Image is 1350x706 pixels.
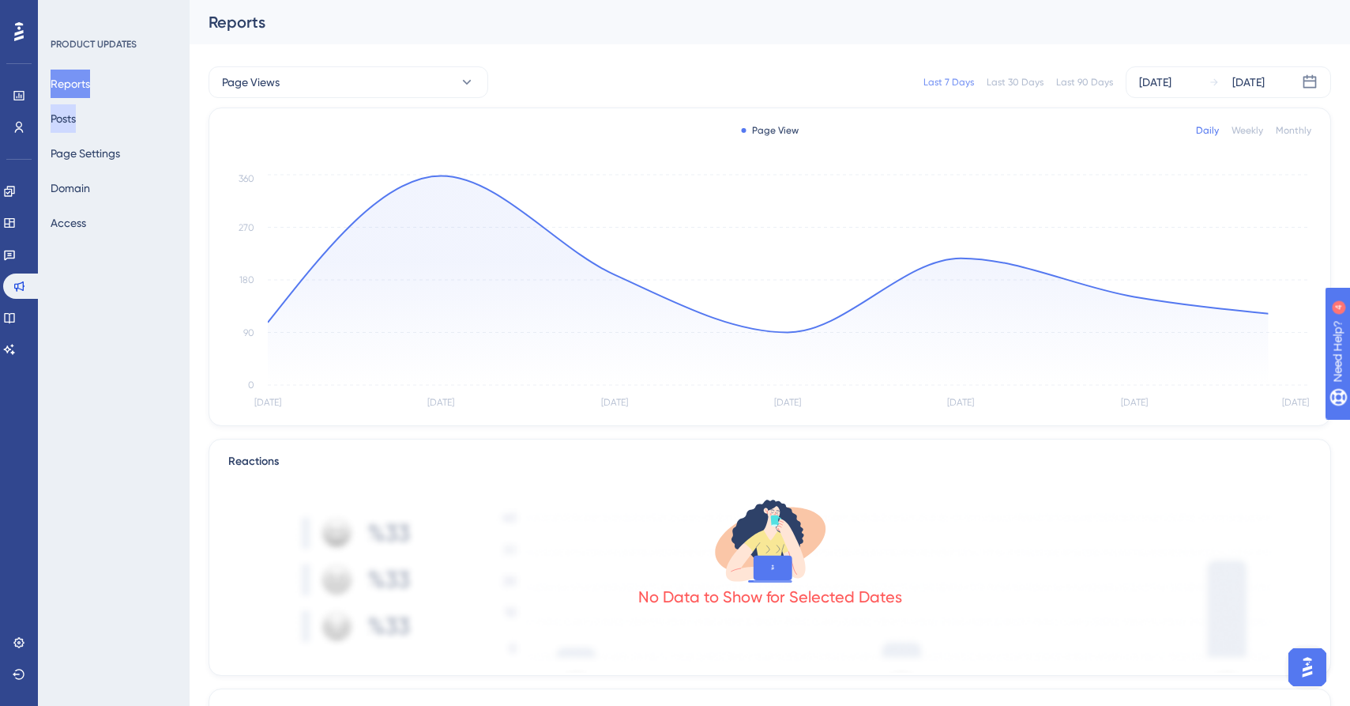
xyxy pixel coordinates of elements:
tspan: [DATE] [427,397,454,408]
tspan: 180 [239,274,254,285]
div: Last 7 Days [923,76,974,89]
tspan: [DATE] [947,397,974,408]
div: Reactions [228,452,1311,471]
tspan: 90 [243,327,254,338]
iframe: UserGuiding AI Assistant Launcher [1284,644,1331,691]
tspan: 360 [239,173,254,184]
div: No Data to Show for Selected Dates [638,586,902,608]
tspan: [DATE] [254,397,281,408]
tspan: [DATE] [774,397,801,408]
tspan: 270 [239,222,254,233]
button: Posts [51,104,76,133]
tspan: [DATE] [601,397,628,408]
div: PRODUCT UPDATES [51,38,137,51]
div: Weekly [1232,124,1263,137]
div: Last 30 Days [987,76,1044,89]
button: Reports [51,70,90,98]
span: Need Help? [37,4,99,23]
button: Domain [51,174,90,202]
tspan: 0 [248,379,254,391]
tspan: [DATE] [1282,397,1309,408]
tspan: [DATE] [1121,397,1148,408]
div: [DATE] [1232,73,1265,92]
button: Page Views [209,66,488,98]
div: Daily [1196,124,1219,137]
span: Page Views [222,73,280,92]
div: Page View [741,124,799,137]
button: Page Settings [51,139,120,168]
div: Reports [209,11,1292,33]
div: Last 90 Days [1056,76,1113,89]
div: Monthly [1276,124,1311,137]
div: [DATE] [1139,73,1171,92]
button: Access [51,209,86,237]
div: 4 [110,8,115,21]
